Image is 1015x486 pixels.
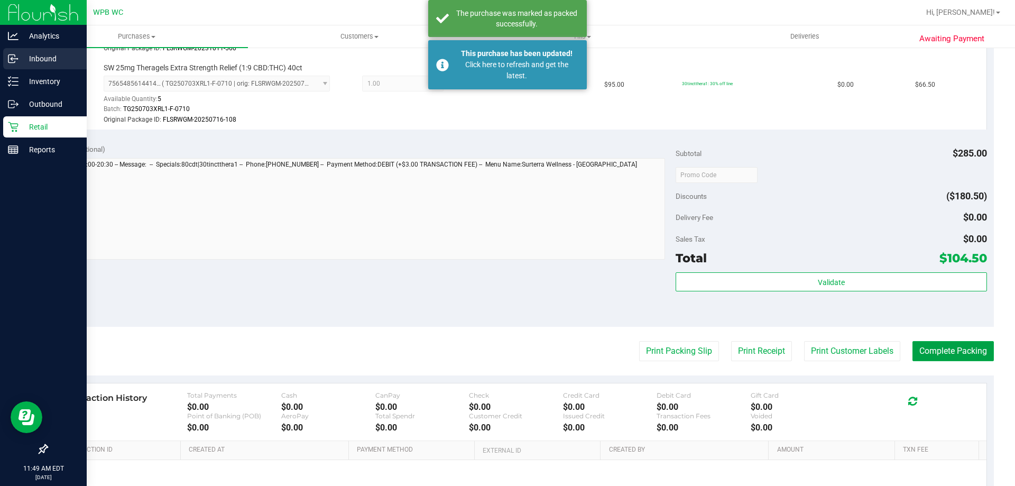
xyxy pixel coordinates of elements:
a: Created At [189,446,344,454]
div: Issued Credit [563,412,657,420]
span: SW 25mg Theragels Extra Strength Relief (1:9 CBD:THC) 40ct [104,63,302,73]
span: Original Package ID: [104,116,161,123]
div: Total Spendr [375,412,469,420]
button: Print Customer Labels [804,341,900,361]
span: Sales Tax [676,235,705,243]
div: $0.00 [751,423,845,433]
span: Subtotal [676,149,702,158]
span: $95.00 [604,80,624,90]
p: Analytics [19,30,82,42]
span: 5 [158,95,161,103]
span: Discounts [676,187,707,206]
div: $0.00 [469,402,563,412]
div: Cash [281,391,375,399]
span: FLSRWGM-20231011-560 [163,44,236,52]
iframe: Resource center [11,401,42,433]
span: $104.50 [939,251,987,265]
div: $0.00 [281,402,375,412]
a: Transaction ID [62,446,177,454]
span: $0.00 [837,80,854,90]
div: CanPay [375,391,469,399]
div: Point of Banking (POB) [187,412,281,420]
div: $0.00 [469,423,563,433]
span: Validate [818,278,845,287]
span: $66.50 [915,80,935,90]
button: Complete Packing [912,341,994,361]
inline-svg: Inventory [8,76,19,87]
th: External ID [474,441,600,460]
span: Deliveries [776,32,834,41]
span: $285.00 [953,148,987,159]
span: Customers [248,32,470,41]
div: $0.00 [657,402,751,412]
p: Outbound [19,98,82,111]
div: Check [469,391,563,399]
p: [DATE] [5,473,82,481]
span: WPB WC [93,8,123,17]
div: This purchase has been updated! [455,48,579,59]
p: Inbound [19,52,82,65]
p: Reports [19,143,82,156]
button: Validate [676,272,986,291]
span: Hi, [PERSON_NAME]! [926,8,995,16]
div: $0.00 [281,423,375,433]
a: Customers [248,25,470,48]
a: Deliveries [694,25,916,48]
div: Customer Credit [469,412,563,420]
div: $0.00 [187,423,281,433]
a: Purchases [25,25,248,48]
div: Transaction Fees [657,412,751,420]
span: 30tinctthera1: 30% off line [682,81,733,86]
div: $0.00 [187,402,281,412]
div: $0.00 [563,423,657,433]
div: AeroPay [281,412,375,420]
span: Purchases [25,32,248,41]
inline-svg: Reports [8,144,19,155]
p: Retail [19,121,82,133]
inline-svg: Inbound [8,53,19,64]
div: $0.00 [751,402,845,412]
a: Amount [777,446,891,454]
div: $0.00 [563,402,657,412]
span: $0.00 [963,233,987,244]
a: Payment Method [357,446,470,454]
span: Delivery Fee [676,213,713,222]
input: Promo Code [676,167,758,183]
button: Print Receipt [731,341,792,361]
p: 11:49 AM EDT [5,464,82,473]
span: Batch: [104,105,122,113]
a: Txn Fee [903,446,974,454]
div: $0.00 [657,423,751,433]
div: Voided [751,412,845,420]
inline-svg: Retail [8,122,19,132]
div: The purchase was marked as packed successfully. [455,8,579,29]
inline-svg: Analytics [8,31,19,41]
span: ($180.50) [946,190,987,201]
div: Available Quantity: [104,91,342,112]
div: Credit Card [563,391,657,399]
p: Inventory [19,75,82,88]
span: Awaiting Payment [919,33,984,45]
span: $0.00 [963,212,987,223]
span: FLSRWGM-20250716-108 [163,116,236,123]
a: Created By [609,446,764,454]
div: Total Payments [187,391,281,399]
span: Original Package ID: [104,44,161,52]
div: Debit Card [657,391,751,399]
span: TG250703XRL1-F-0710 [123,105,190,113]
button: Print Packing Slip [639,341,719,361]
span: Total [676,251,707,265]
div: Click here to refresh and get the latest. [455,59,579,81]
inline-svg: Outbound [8,99,19,109]
div: $0.00 [375,423,469,433]
div: Gift Card [751,391,845,399]
div: $0.00 [375,402,469,412]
